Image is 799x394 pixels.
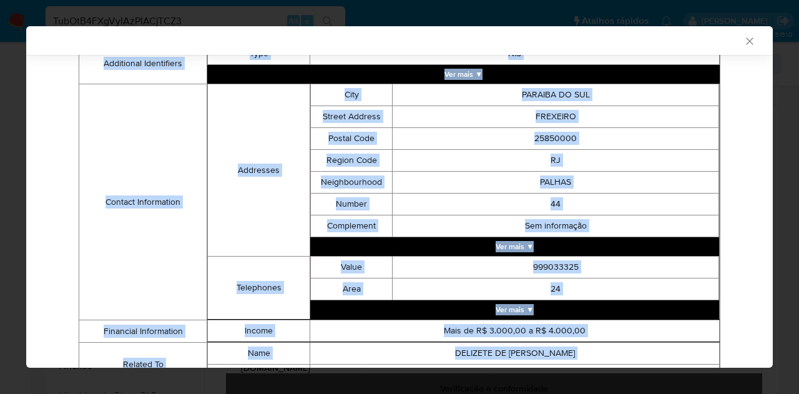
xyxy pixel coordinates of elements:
td: Street Address [311,106,393,128]
td: Value [311,257,393,278]
td: RJ [393,150,719,172]
td: Mother [310,365,720,387]
div: closure-recommendation-modal [26,26,773,368]
button: Expand array [310,237,719,256]
button: Expand array [207,65,720,84]
td: Contact Information [79,84,207,320]
td: Addresses [208,84,310,257]
td: PALHAS [393,172,719,194]
td: Name [208,343,310,365]
td: Number [311,194,393,215]
td: Postal Code [311,128,393,150]
td: City [311,84,393,106]
td: 25850000 [393,128,719,150]
td: Neighbourhood [311,172,393,194]
td: Complement [311,215,393,237]
td: Region Code [311,150,393,172]
td: PARAIBA DO SUL [393,84,719,106]
td: Financial Information [79,320,207,343]
td: Additional Identifiers [79,43,207,84]
td: Income [208,320,310,342]
td: 999033325 [393,257,719,278]
td: 44 [393,194,719,215]
td: Mais de R$ 3.000,00 a R$ 4.000,00 [310,320,720,342]
td: DELIZETE DE [PERSON_NAME] [310,343,720,365]
button: Expand array [310,300,719,319]
td: Relationship [208,365,310,387]
button: Fechar a janela [743,35,755,46]
td: 24 [393,278,719,300]
td: Related To [79,343,207,387]
td: Area [311,278,393,300]
td: Telephones [208,257,310,320]
td: Sem informação [393,215,719,237]
td: FREXEIRO [393,106,719,128]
